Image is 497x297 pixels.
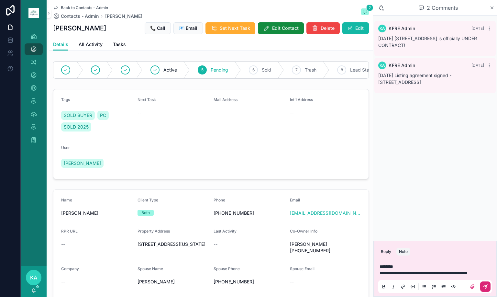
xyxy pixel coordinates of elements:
[342,22,369,34] button: Edit
[214,97,237,102] span: Mail Address
[295,67,298,73] span: 7
[305,67,316,73] span: Trash
[427,4,458,12] span: 2 Comments
[61,279,65,285] span: --
[272,25,299,31] span: Edit Contact
[61,229,78,234] span: RPR URL
[173,22,203,34] button: 📧 Email
[97,111,109,120] a: PC
[141,210,150,216] div: Both
[290,229,317,234] span: Co-Owner Info
[53,39,68,51] a: Details
[396,248,410,256] button: Note
[53,13,99,19] a: Contacts - Admin
[28,8,39,18] img: App logo
[138,241,209,247] span: [STREET_ADDRESS][US_STATE]
[220,25,250,31] span: Set Next Task
[64,160,101,166] span: [PERSON_NAME]
[290,97,313,102] span: Int'l Address
[399,249,408,254] div: Note
[290,266,315,271] span: Spouse Email
[214,198,225,202] span: Phone
[61,241,65,247] span: --
[380,63,385,68] span: KA
[21,26,47,154] div: scrollable content
[214,241,217,247] span: --
[61,198,72,202] span: Name
[138,229,170,234] span: Property Address
[61,210,132,216] span: [PERSON_NAME]
[290,241,361,254] span: [PERSON_NAME] [PHONE_NUMBER]
[306,22,340,34] button: Delete
[53,5,108,10] a: Back to Contacts - Admin
[341,67,343,73] span: 8
[378,35,492,49] p: [DATE] [STREET_ADDRESS] is officially UNDER CONTRACT!
[378,248,394,256] button: Reply
[138,266,163,271] span: Spouse Name
[138,97,156,102] span: Next Task
[61,122,91,131] a: SOLD 2025
[201,67,204,73] span: 5
[61,5,108,10] span: Back to Contacts - Admin
[214,279,285,285] span: [PHONE_NUMBER]
[64,112,92,119] span: SOLD BUYER
[471,26,484,31] span: [DATE]
[138,279,209,285] span: [PERSON_NAME]
[366,5,373,11] span: 2
[61,111,95,120] a: SOLD BUYER
[389,25,415,32] span: KFRE Admin
[361,8,369,16] button: 2
[179,25,197,31] span: 📧 Email
[471,63,484,68] span: [DATE]
[79,39,103,51] a: All Activity
[113,41,126,48] span: Tasks
[258,22,304,34] button: Edit Contact
[138,109,141,116] span: --
[321,25,335,31] span: Delete
[61,13,99,19] span: Contacts - Admin
[100,112,106,119] span: PC
[53,41,68,48] span: Details
[61,266,79,271] span: Company
[214,210,285,216] span: ‪[PHONE_NUMBER]‬
[290,198,300,202] span: Email
[53,24,106,33] h1: [PERSON_NAME]
[138,198,158,202] span: Client Type
[61,145,70,150] span: User
[145,22,171,34] button: 📞 Call
[252,67,255,73] span: 6
[380,26,385,31] span: KA
[150,25,165,31] span: 📞 Call
[350,67,375,73] span: Lead Stage
[290,210,361,216] a: [EMAIL_ADDRESS][DOMAIN_NAME]
[211,67,228,73] span: Pending
[61,159,104,168] a: [PERSON_NAME]
[61,97,70,102] span: Tags
[290,279,294,285] span: --
[214,266,240,271] span: Spouse Phone
[163,67,177,73] span: Active
[389,62,415,69] span: KFRE Admin
[214,229,237,234] span: Last Activity
[205,22,255,34] button: Set Next Task
[113,39,126,51] a: Tasks
[378,72,492,86] p: [DATE] Listing agreement signed - [STREET_ADDRESS]
[64,124,89,130] span: SOLD 2025
[105,13,142,19] a: [PERSON_NAME]
[262,67,271,73] span: Sold
[30,274,37,281] span: KA
[79,41,103,48] span: All Activity
[290,109,294,116] span: --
